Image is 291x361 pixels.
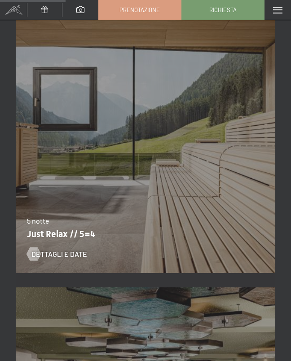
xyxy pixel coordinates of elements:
span: Dettagli e Date [31,249,87,259]
a: Prenotazione [99,0,181,19]
p: Just Relax // 5=4 [27,229,260,239]
a: Dettagli e Date [27,249,87,259]
a: Richiesta [182,0,264,19]
span: Richiesta [209,6,237,14]
span: Prenotazione [119,6,160,14]
span: 5 notte [27,216,49,225]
